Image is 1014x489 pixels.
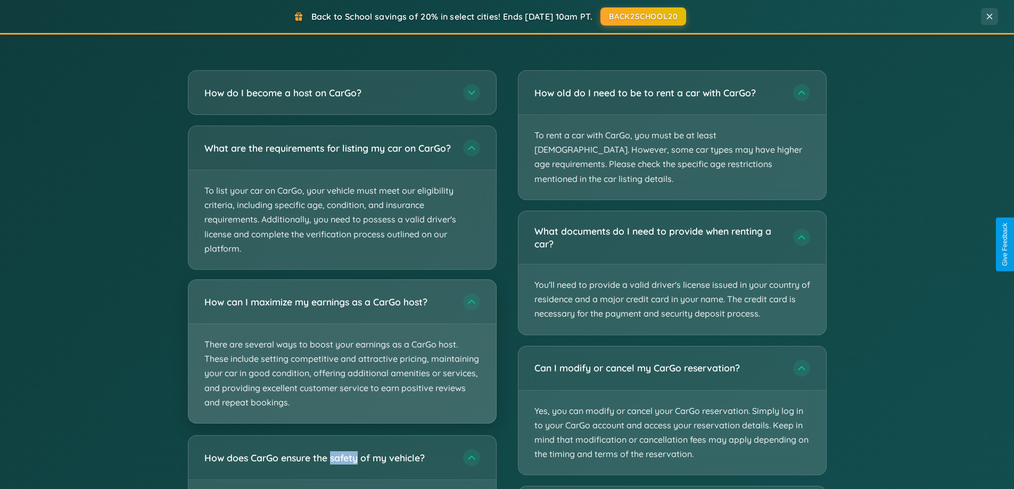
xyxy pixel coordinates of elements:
[311,11,592,22] span: Back to School savings of 20% in select cities! Ends [DATE] 10am PT.
[204,86,452,100] h3: How do I become a host on CarGo?
[534,86,782,100] h3: How old do I need to be to rent a car with CarGo?
[534,361,782,375] h3: Can I modify or cancel my CarGo reservation?
[1001,223,1009,266] div: Give Feedback
[204,451,452,465] h3: How does CarGo ensure the safety of my vehicle?
[188,324,496,423] p: There are several ways to boost your earnings as a CarGo host. These include setting competitive ...
[534,225,782,251] h3: What documents do I need to provide when renting a car?
[188,170,496,269] p: To list your car on CarGo, your vehicle must meet our eligibility criteria, including specific ag...
[518,115,826,200] p: To rent a car with CarGo, you must be at least [DEMOGRAPHIC_DATA]. However, some car types may ha...
[204,295,452,309] h3: How can I maximize my earnings as a CarGo host?
[518,264,826,335] p: You'll need to provide a valid driver's license issued in your country of residence and a major c...
[518,391,826,475] p: Yes, you can modify or cancel your CarGo reservation. Simply log in to your CarGo account and acc...
[600,7,686,26] button: BACK2SCHOOL20
[204,142,452,155] h3: What are the requirements for listing my car on CarGo?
